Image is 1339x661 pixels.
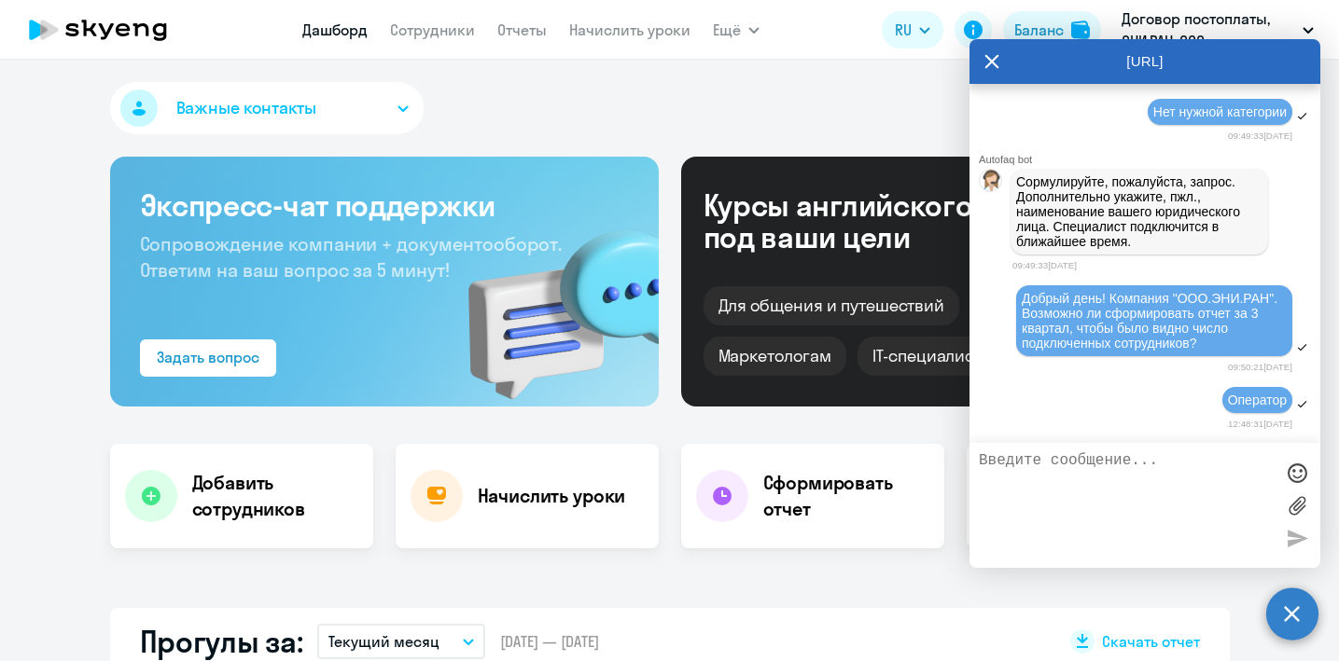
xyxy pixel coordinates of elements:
img: bot avatar [980,170,1003,197]
a: Отчеты [497,21,547,39]
h2: Прогулы за: [140,623,303,660]
div: Маркетологам [704,337,846,376]
time: 09:49:33[DATE] [1228,131,1292,141]
div: Autofaq bot [979,154,1320,165]
h4: Добавить сотрудников [192,470,358,522]
span: Скачать отчет [1102,631,1200,652]
button: Задать вопрос [140,339,276,377]
time: 12:48:31[DATE] [1228,419,1292,429]
div: IT-специалистам [858,337,1018,376]
div: Задать вопрос [157,346,259,368]
h4: Начислить уроки [478,483,626,509]
a: Сотрудники [390,21,475,39]
time: 09:50:21[DATE] [1228,362,1292,372]
a: Дашборд [302,21,368,39]
button: Текущий месяц [317,624,485,659]
span: Нет нужной категории [1153,104,1287,119]
span: RU [895,19,912,41]
time: 09:49:33[DATE] [1012,260,1077,270]
button: Важные контакты [110,82,424,134]
span: Добрый день! Компания "ООО.ЭНИ.РАН". Возможно ли сформировать отчет за 3 квартал, чтобы было видн... [1022,291,1281,351]
div: Для общения и путешествий [704,286,960,325]
button: Балансbalance [1003,11,1101,48]
label: Лимит 10 файлов [1283,491,1311,519]
a: Начислить уроки [569,21,690,39]
span: Важные контакты [176,96,316,120]
span: Сопровождение компании + документооборот. Ответим на ваш вопрос за 5 минут! [140,232,562,282]
button: Ещё [713,11,760,48]
span: Сормулируйте, пожалуйста, запрос. Дополнительно укажите, пжл., наименование вашего юридического л... [1016,174,1244,249]
p: Договор постоплаты, ЭНИ.РАН, ООО [1122,7,1295,52]
p: Текущий месяц [328,630,439,653]
img: bg-img [441,197,659,406]
img: balance [1071,21,1090,39]
div: Курсы английского под ваши цели [704,189,1023,253]
div: Баланс [1014,19,1064,41]
span: [DATE] — [DATE] [500,631,599,652]
span: Оператор [1228,392,1287,407]
h4: Сформировать отчет [763,470,929,522]
h3: Экспресс-чат поддержки [140,186,629,224]
span: Ещё [713,19,741,41]
button: Договор постоплаты, ЭНИ.РАН, ООО [1112,7,1323,52]
button: RU [882,11,943,48]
